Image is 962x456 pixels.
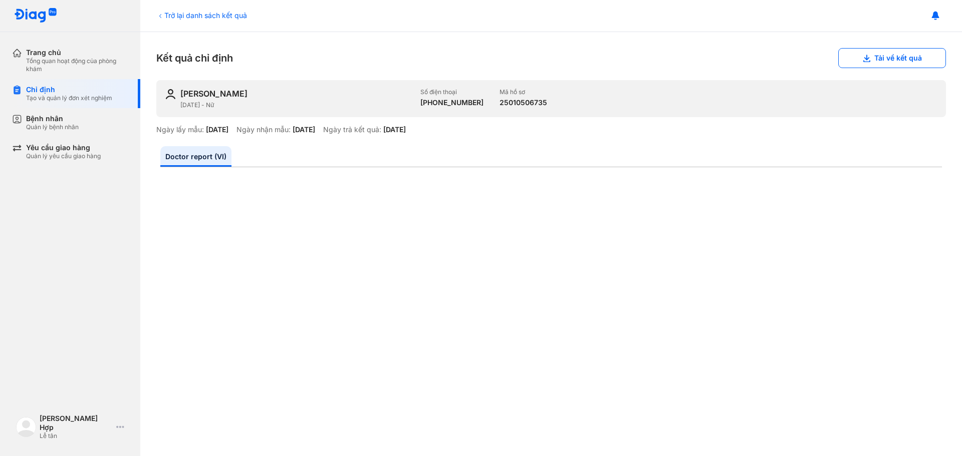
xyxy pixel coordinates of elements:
div: Chỉ định [26,85,112,94]
div: Số điện thoại [420,88,484,96]
a: Doctor report (VI) [160,146,231,167]
div: Trang chủ [26,48,128,57]
div: [DATE] [293,125,315,134]
div: [DATE] - Nữ [180,101,412,109]
div: Trở lại danh sách kết quả [156,10,247,21]
div: Lễ tân [40,432,112,440]
div: Mã hồ sơ [500,88,547,96]
div: Kết quả chỉ định [156,48,946,68]
div: Tổng quan hoạt động của phòng khám [26,57,128,73]
div: Ngày trả kết quả: [323,125,381,134]
button: Tải về kết quả [838,48,946,68]
div: Ngày nhận mẫu: [236,125,291,134]
img: user-icon [164,88,176,100]
div: Quản lý bệnh nhân [26,123,79,131]
div: Bệnh nhân [26,114,79,123]
div: [PERSON_NAME] Hợp [40,414,112,432]
div: Yêu cầu giao hàng [26,143,101,152]
div: [PERSON_NAME] [180,88,248,99]
img: logo [16,417,36,437]
div: 25010506735 [500,98,547,107]
div: [DATE] [206,125,228,134]
div: [PHONE_NUMBER] [420,98,484,107]
div: Quản lý yêu cầu giao hàng [26,152,101,160]
div: Tạo và quản lý đơn xét nghiệm [26,94,112,102]
div: [DATE] [383,125,406,134]
img: logo [14,8,57,24]
div: Ngày lấy mẫu: [156,125,204,134]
